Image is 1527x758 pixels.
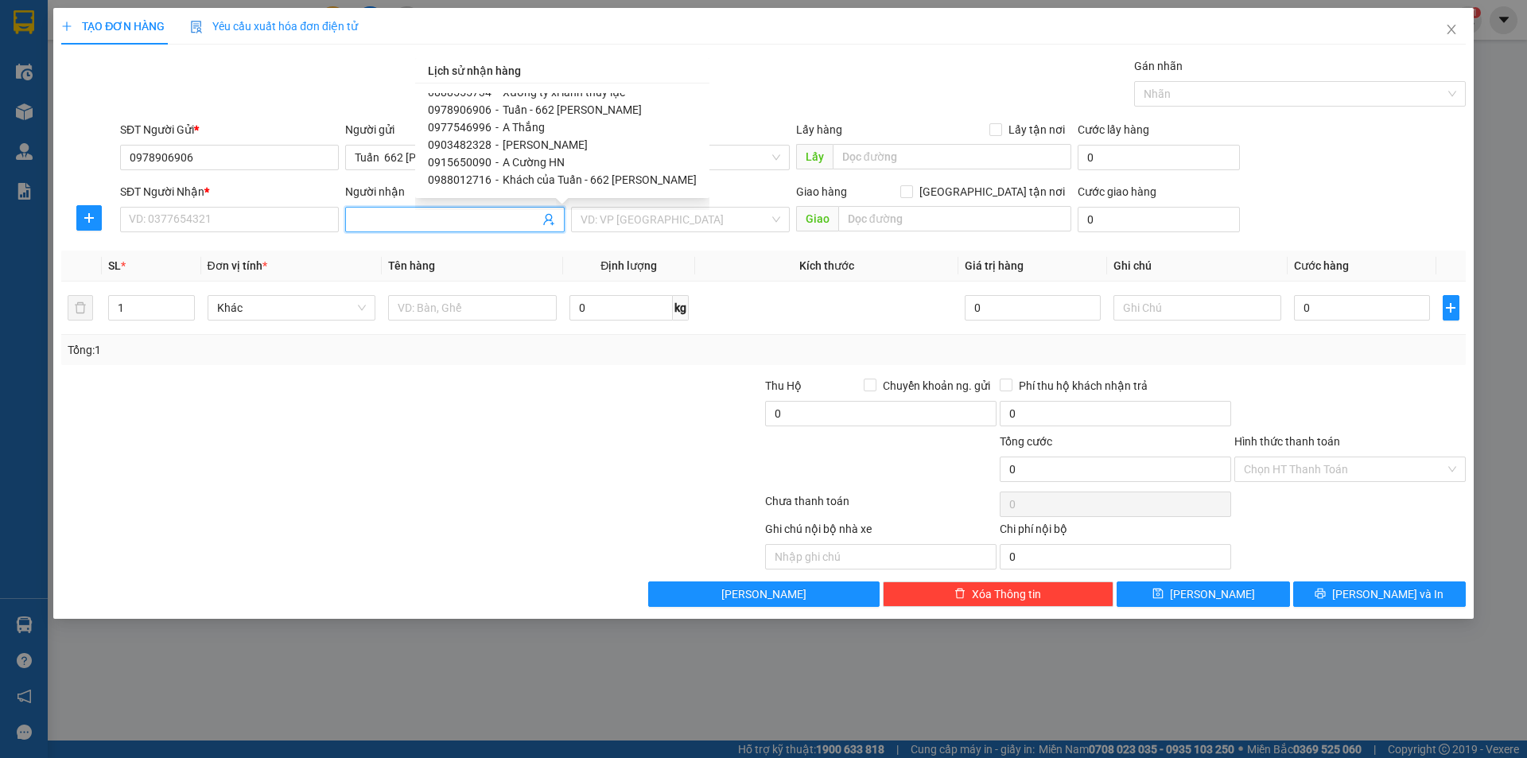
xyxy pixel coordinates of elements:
[76,87,144,112] strong: TĐ chuyển phát:
[61,20,165,33] span: TẠO ĐƠN HÀNG
[1078,185,1156,198] label: Cước giao hàng
[542,213,555,226] span: user-add
[495,121,499,134] span: -
[1294,259,1349,272] span: Cước hàng
[503,103,642,116] span: Tuấn - 662 [PERSON_NAME]
[108,259,121,272] span: SL
[648,581,880,607] button: [PERSON_NAME]
[1429,8,1474,52] button: Close
[954,588,966,601] span: delete
[428,138,492,151] span: 0903482328
[799,259,854,272] span: Kích thước
[503,121,545,134] span: A Thắng
[1443,301,1459,314] span: plus
[166,77,261,94] span: LC1410250083
[972,585,1041,603] span: Xóa Thông tin
[1332,585,1443,603] span: [PERSON_NAME] và In
[495,173,499,186] span: -
[495,138,499,151] span: -
[1012,377,1154,395] span: Phí thu hộ khách nhận trả
[503,173,697,186] span: Khách của Tuấn - 662 [PERSON_NAME]
[495,103,499,116] span: -
[1002,121,1071,138] span: Lấy tận nơi
[388,259,435,272] span: Tên hàng
[76,205,102,231] button: plus
[838,206,1071,231] input: Dọc đường
[721,585,806,603] span: [PERSON_NAME]
[765,544,997,569] input: Nhập ghi chú
[190,21,203,33] img: icon
[883,581,1114,607] button: deleteXóa Thông tin
[190,20,358,33] span: Yêu cầu xuất hóa đơn điện tử
[1293,581,1466,607] button: printer[PERSON_NAME] và In
[120,183,339,200] div: SĐT Người Nhận
[80,13,157,47] strong: VIỆT HIẾU LOGISTIC
[120,121,339,138] div: SĐT Người Gửi
[796,185,847,198] span: Giao hàng
[415,58,709,84] div: Lịch sử nhận hàng
[428,121,492,134] span: 0977546996
[503,138,588,151] span: [PERSON_NAME]
[1315,588,1326,601] span: printer
[388,295,557,321] input: VD: Bàn, Ghế
[965,259,1024,272] span: Giá trị hàng
[600,259,657,272] span: Định lượng
[1078,145,1240,170] input: Cước lấy hàng
[1078,207,1240,232] input: Cước giao hàng
[1445,23,1458,36] span: close
[91,100,161,125] strong: 02143888555, 0243777888
[1234,435,1340,448] label: Hình thức thanh toán
[8,41,69,102] img: logo
[1117,581,1289,607] button: save[PERSON_NAME]
[345,183,564,200] div: Người nhận
[68,341,589,359] div: Tổng: 1
[965,295,1100,321] input: 0
[765,520,997,544] div: Ghi chú nội bộ nhà xe
[208,259,267,272] span: Đơn vị tính
[217,296,367,320] span: Khác
[1000,435,1052,448] span: Tổng cước
[495,156,499,169] span: -
[833,144,1071,169] input: Dọc đường
[68,295,93,321] button: delete
[503,156,565,169] span: A Cường HN
[765,379,802,392] span: Thu Hộ
[1107,251,1288,282] th: Ghi chú
[77,212,101,224] span: plus
[1443,295,1459,321] button: plus
[1152,588,1164,601] span: save
[913,183,1071,200] span: [GEOGRAPHIC_DATA] tận nơi
[876,377,997,395] span: Chuyển khoản ng. gửi
[345,121,564,138] div: Người gửi
[1113,295,1282,321] input: Ghi Chú
[1134,60,1183,72] label: Gán nhãn
[763,492,998,520] div: Chưa thanh toán
[1078,123,1149,136] label: Cước lấy hàng
[796,123,842,136] span: Lấy hàng
[428,103,492,116] span: 0978906906
[796,206,838,231] span: Giao
[428,173,492,186] span: 0988012716
[428,156,492,169] span: 0915650090
[61,21,72,32] span: plus
[1170,585,1255,603] span: [PERSON_NAME]
[1000,520,1231,544] div: Chi phí nội bộ
[796,144,833,169] span: Lấy
[673,295,689,321] span: kg
[78,50,158,84] strong: PHIẾU GỬI HÀNG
